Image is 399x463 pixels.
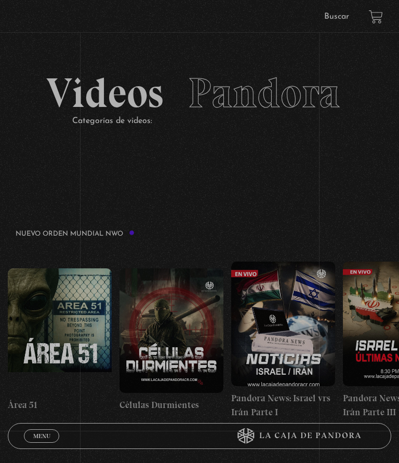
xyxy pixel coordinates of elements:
a: Buscar [324,12,349,21]
p: Categorías de videos: [72,114,353,129]
span: Cerrar [30,442,54,449]
h2: Videos [46,72,353,114]
h4: Células Durmientes [119,398,223,412]
a: Células Durmientes [119,248,223,433]
a: View your shopping cart [369,10,383,24]
h4: Pandora News: Israel vrs Irán Parte I [231,391,335,419]
a: Pandora News: Israel vrs Irán Parte I [231,248,335,433]
span: Pandora [188,68,340,118]
a: Área 51 [8,248,112,433]
h3: Nuevo Orden Mundial NWO [16,230,135,237]
span: Menu [33,433,50,439]
h4: Área 51 [8,398,112,412]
